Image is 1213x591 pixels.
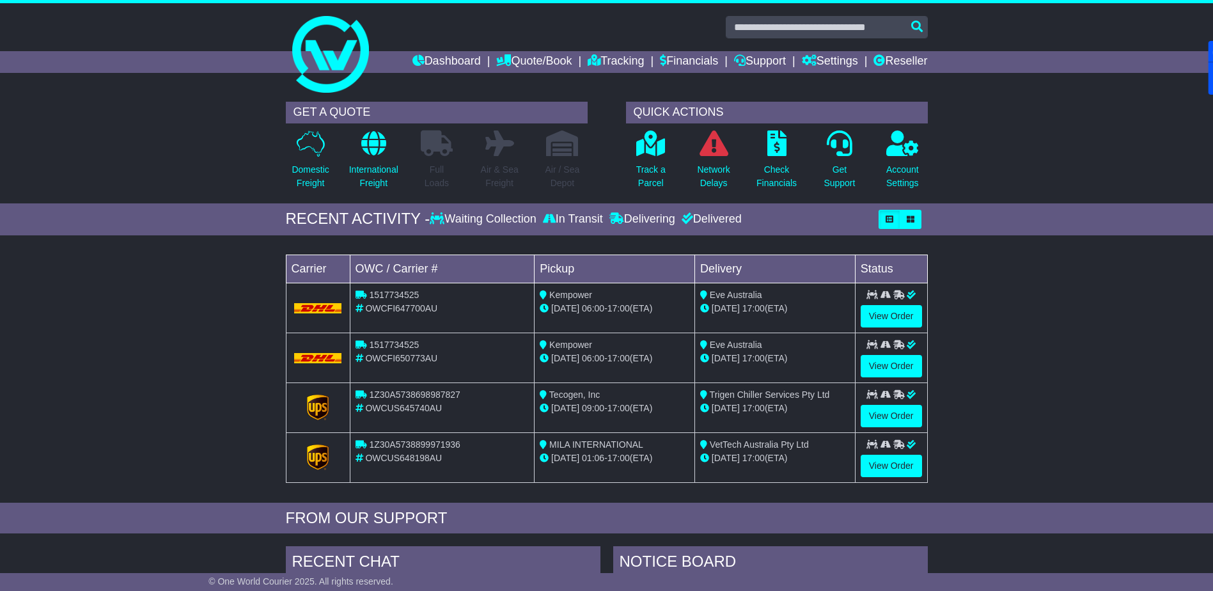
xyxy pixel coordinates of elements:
[286,210,430,228] div: RECENT ACTIVITY -
[697,163,730,190] p: Network Delays
[696,130,730,197] a: NetworkDelays
[540,402,689,415] div: - (ETA)
[861,305,922,327] a: View Order
[365,303,437,313] span: OWCFI647700AU
[742,353,765,363] span: 17:00
[710,439,809,450] span: VetTech Australia Pty Ltd
[307,445,329,470] img: GetCarrierServiceLogo
[540,302,689,315] div: - (ETA)
[700,452,850,465] div: (ETA)
[742,303,765,313] span: 17:00
[208,576,393,587] span: © One World Courier 2025. All rights reserved.
[710,290,762,300] span: Eve Australia
[636,163,666,190] p: Track a Parcel
[496,51,572,73] a: Quote/Book
[742,453,765,463] span: 17:00
[886,130,920,197] a: AccountSettings
[294,303,342,313] img: DHL.png
[873,51,927,73] a: Reseller
[626,102,928,123] div: QUICK ACTIONS
[421,163,453,190] p: Full Loads
[710,390,830,400] span: Trigen Chiller Services Pty Ltd
[582,353,604,363] span: 06:00
[551,303,579,313] span: [DATE]
[369,290,419,300] span: 1517734525
[802,51,858,73] a: Settings
[365,353,437,363] span: OWCFI650773AU
[712,303,740,313] span: [DATE]
[369,340,419,350] span: 1517734525
[607,403,630,413] span: 17:00
[613,546,928,581] div: NOTICE BOARD
[348,130,399,197] a: InternationalFreight
[694,255,855,283] td: Delivery
[712,353,740,363] span: [DATE]
[540,212,606,226] div: In Transit
[855,255,927,283] td: Status
[286,509,928,528] div: FROM OUR SUPPORT
[292,163,329,190] p: Domestic Freight
[365,453,442,463] span: OWCUS648198AU
[481,163,519,190] p: Air & Sea Freight
[549,340,592,350] span: Kempower
[430,212,539,226] div: Waiting Collection
[734,51,786,73] a: Support
[700,402,850,415] div: (ETA)
[369,390,460,400] span: 1Z30A5738698987827
[861,455,922,477] a: View Order
[588,51,644,73] a: Tracking
[824,163,855,190] p: Get Support
[286,546,600,581] div: RECENT CHAT
[582,303,604,313] span: 06:00
[636,130,666,197] a: Track aParcel
[369,439,460,450] span: 1Z30A5738899971936
[700,352,850,365] div: (ETA)
[535,255,695,283] td: Pickup
[607,353,630,363] span: 17:00
[823,130,856,197] a: GetSupport
[582,453,604,463] span: 01:06
[678,212,742,226] div: Delivered
[700,302,850,315] div: (ETA)
[582,403,604,413] span: 09:00
[606,212,678,226] div: Delivering
[294,353,342,363] img: DHL.png
[549,439,643,450] span: MILA INTERNATIONAL
[307,395,329,420] img: GetCarrierServiceLogo
[350,255,535,283] td: OWC / Carrier #
[540,452,689,465] div: - (ETA)
[551,353,579,363] span: [DATE]
[545,163,580,190] p: Air / Sea Depot
[756,130,797,197] a: CheckFinancials
[712,453,740,463] span: [DATE]
[710,340,762,350] span: Eve Australia
[551,453,579,463] span: [DATE]
[412,51,481,73] a: Dashboard
[861,355,922,377] a: View Order
[861,405,922,427] a: View Order
[742,403,765,413] span: 17:00
[549,390,600,400] span: Tecogen, Inc
[286,255,350,283] td: Carrier
[660,51,718,73] a: Financials
[365,403,442,413] span: OWCUS645740AU
[551,403,579,413] span: [DATE]
[607,453,630,463] span: 17:00
[540,352,689,365] div: - (ETA)
[291,130,329,197] a: DomesticFreight
[349,163,398,190] p: International Freight
[886,163,919,190] p: Account Settings
[549,290,592,300] span: Kempower
[712,403,740,413] span: [DATE]
[286,102,588,123] div: GET A QUOTE
[607,303,630,313] span: 17:00
[756,163,797,190] p: Check Financials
